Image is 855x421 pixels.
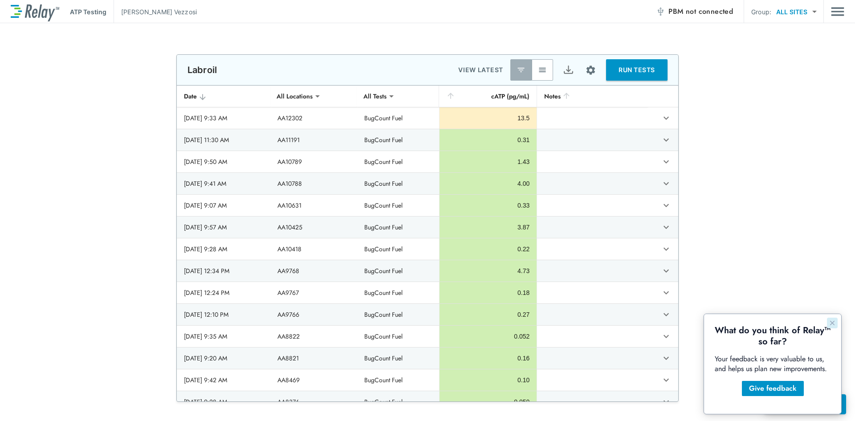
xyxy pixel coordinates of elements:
p: Group: [751,7,771,16]
td: BugCount Fuel [357,151,439,172]
p: ATP Testing [70,7,106,16]
td: AA12302 [270,107,357,129]
button: expand row [659,132,674,147]
div: All Tests [357,87,393,105]
div: [DATE] 9:33 AM [184,114,263,123]
td: BugCount Fuel [357,326,439,347]
div: [DATE] 9:28 AM [184,397,263,406]
img: LuminUltra Relay [11,2,59,21]
td: BugCount Fuel [357,129,439,151]
button: expand row [659,154,674,169]
div: 0.050 [447,397,530,406]
div: [DATE] 9:42 AM [184,376,263,384]
td: BugCount Fuel [357,238,439,260]
button: expand row [659,329,674,344]
div: [DATE] 12:10 PM [184,310,263,319]
td: BugCount Fuel [357,282,439,303]
div: 3.87 [447,223,530,232]
button: expand row [659,285,674,300]
td: BugCount Fuel [357,391,439,413]
button: expand row [659,307,674,322]
td: AA9768 [270,260,357,282]
td: AA10789 [270,151,357,172]
td: BugCount Fuel [357,347,439,369]
div: Notes [544,91,640,102]
button: expand row [659,394,674,409]
div: 4.00 [447,179,530,188]
td: BugCount Fuel [357,217,439,238]
td: AA10631 [270,195,357,216]
button: expand row [659,351,674,366]
div: 4.73 [447,266,530,275]
img: Drawer Icon [831,3,844,20]
div: 0.22 [447,245,530,253]
div: [DATE] 9:50 AM [184,157,263,166]
div: 0.31 [447,135,530,144]
td: AA8376 [270,391,357,413]
td: AA9766 [270,304,357,325]
div: 0.16 [447,354,530,363]
td: AA10418 [270,238,357,260]
div: 0.33 [447,201,530,210]
span: not connected [686,6,733,16]
td: AA8821 [270,347,357,369]
td: BugCount Fuel [357,369,439,391]
button: expand row [659,110,674,126]
img: Export Icon [563,65,574,76]
div: [DATE] 12:24 PM [184,288,263,297]
div: 0.18 [447,288,530,297]
img: Latest [517,65,525,74]
td: AA9767 [270,282,357,303]
div: All Locations [270,87,319,105]
button: expand row [659,241,674,257]
div: [DATE] 9:41 AM [184,179,263,188]
td: AA8469 [270,369,357,391]
p: [PERSON_NAME] Vezzosi [121,7,197,16]
button: expand row [659,198,674,213]
button: Main menu [831,3,844,20]
td: BugCount Fuel [357,304,439,325]
div: [DATE] 9:28 AM [184,245,263,253]
td: AA11191 [270,129,357,151]
button: expand row [659,372,674,388]
button: PBM not connected [652,3,737,20]
div: 0.10 [447,376,530,384]
div: [DATE] 12:34 PM [184,266,263,275]
td: BugCount Fuel [357,173,439,194]
p: VIEW LATEST [458,65,503,75]
button: expand row [659,220,674,235]
button: expand row [659,176,674,191]
img: Offline Icon [656,7,665,16]
button: Export [558,59,579,81]
div: 13.5 [447,114,530,123]
button: Site setup [579,58,603,82]
div: [DATE] 9:07 AM [184,201,263,210]
div: [DATE] 9:20 AM [184,354,263,363]
div: 1.43 [447,157,530,166]
span: PBM [668,5,733,18]
button: RUN TESTS [606,59,668,81]
td: AA10788 [270,173,357,194]
div: cATP (pg/mL) [446,91,530,102]
img: Settings Icon [585,65,596,76]
img: View All [538,65,547,74]
div: [DATE] 11:30 AM [184,135,263,144]
div: [DATE] 9:57 AM [184,223,263,232]
td: BugCount Fuel [357,107,439,129]
p: Labroil [187,65,217,75]
div: [DATE] 9:35 AM [184,332,263,341]
td: AA10425 [270,217,357,238]
td: BugCount Fuel [357,260,439,282]
div: 0.27 [447,310,530,319]
th: Date [177,86,270,107]
div: 0.052 [447,332,530,341]
td: BugCount Fuel [357,195,439,216]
